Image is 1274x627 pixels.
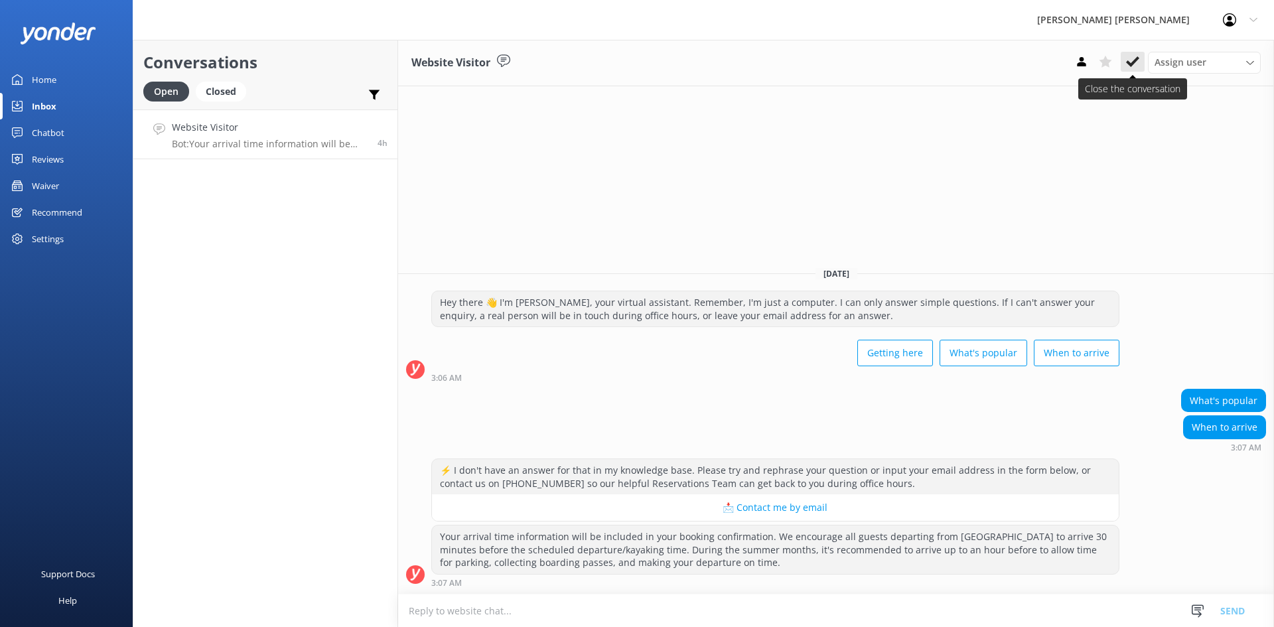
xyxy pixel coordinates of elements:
[172,120,368,135] h4: Website Visitor
[196,84,253,98] a: Closed
[32,146,64,173] div: Reviews
[432,291,1119,326] div: Hey there 👋 I'm [PERSON_NAME], your virtual assistant. Remember, I'm just a computer. I can only ...
[32,173,59,199] div: Waiver
[431,373,1119,382] div: Sep 11 2025 03:06am (UTC +12:00) Pacific/Auckland
[133,109,397,159] a: Website VisitorBot:Your arrival time information will be included in your booking confirmation. W...
[32,199,82,226] div: Recommend
[1183,443,1266,452] div: Sep 11 2025 03:07am (UTC +12:00) Pacific/Auckland
[32,119,64,146] div: Chatbot
[1034,340,1119,366] button: When to arrive
[58,587,77,614] div: Help
[41,561,95,587] div: Support Docs
[431,578,1119,587] div: Sep 11 2025 03:07am (UTC +12:00) Pacific/Auckland
[815,268,857,279] span: [DATE]
[20,23,96,44] img: yonder-white-logo.png
[378,137,388,149] span: Sep 11 2025 03:07am (UTC +12:00) Pacific/Auckland
[431,374,462,382] strong: 3:06 AM
[32,93,56,119] div: Inbox
[32,226,64,252] div: Settings
[196,82,246,102] div: Closed
[431,579,462,587] strong: 3:07 AM
[1148,52,1261,73] div: Assign User
[1155,55,1206,70] span: Assign user
[143,50,388,75] h2: Conversations
[432,525,1119,574] div: Your arrival time information will be included in your booking confirmation. We encourage all gue...
[857,340,933,366] button: Getting here
[940,340,1027,366] button: What's popular
[411,54,490,72] h3: Website Visitor
[172,138,368,150] p: Bot: Your arrival time information will be included in your booking confirmation. We encourage al...
[32,66,56,93] div: Home
[143,84,196,98] a: Open
[1184,416,1265,439] div: When to arrive
[1231,444,1261,452] strong: 3:07 AM
[432,459,1119,494] div: ⚡ I don't have an answer for that in my knowledge base. Please try and rephrase your question or ...
[432,494,1119,521] button: 📩 Contact me by email
[1182,389,1265,412] div: What's popular
[143,82,189,102] div: Open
